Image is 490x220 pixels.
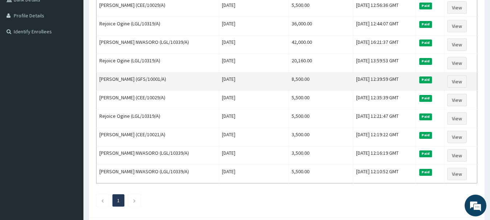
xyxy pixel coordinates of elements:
[447,1,467,14] a: View
[289,36,353,54] td: 42,000.00
[219,109,289,128] td: [DATE]
[119,4,136,21] div: Minimize live chat window
[419,76,432,83] span: Paid
[101,197,104,204] a: Previous page
[96,165,219,183] td: [PERSON_NAME] NWASORO (LGL/10339/A)
[96,146,219,165] td: [PERSON_NAME] NWASORO (LGL/10339/A)
[42,65,100,138] span: We're online!
[353,109,416,128] td: [DATE] 12:21:47 GMT
[353,165,416,183] td: [DATE] 12:10:52 GMT
[447,57,467,69] a: View
[447,168,467,180] a: View
[96,54,219,72] td: Rejoice Ogine (LGL/10319/A)
[447,149,467,162] a: View
[289,165,353,183] td: 5,500.00
[353,72,416,91] td: [DATE] 12:39:59 GMT
[289,109,353,128] td: 5,500.00
[289,91,353,109] td: 5,500.00
[419,40,432,46] span: Paid
[96,128,219,146] td: [PERSON_NAME] (CEE/10021/A)
[447,20,467,32] a: View
[96,72,219,91] td: [PERSON_NAME] (GFS/10001/A)
[419,150,432,157] span: Paid
[96,91,219,109] td: [PERSON_NAME] (CEE/10029/A)
[219,165,289,183] td: [DATE]
[96,17,219,36] td: Rejoice Ogine (LGL/10319/A)
[353,91,416,109] td: [DATE] 12:35:39 GMT
[353,36,416,54] td: [DATE] 16:21:37 GMT
[447,131,467,143] a: View
[219,146,289,165] td: [DATE]
[447,94,467,106] a: View
[219,72,289,91] td: [DATE]
[219,128,289,146] td: [DATE]
[96,36,219,54] td: [PERSON_NAME] NWASORO (LGL/10339/A)
[96,109,219,128] td: Rejoice Ogine (LGL/10319/A)
[419,95,432,101] span: Paid
[419,21,432,28] span: Paid
[419,113,432,120] span: Paid
[419,3,432,9] span: Paid
[13,36,29,54] img: d_794563401_company_1708531726252_794563401
[289,17,353,36] td: 36,000.00
[133,197,136,204] a: Next page
[219,54,289,72] td: [DATE]
[447,38,467,51] a: View
[419,132,432,138] span: Paid
[219,36,289,54] td: [DATE]
[419,58,432,65] span: Paid
[353,17,416,36] td: [DATE] 12:44:07 GMT
[353,128,416,146] td: [DATE] 12:19:22 GMT
[38,41,122,50] div: Chat with us now
[219,17,289,36] td: [DATE]
[447,75,467,88] a: View
[219,91,289,109] td: [DATE]
[447,112,467,125] a: View
[353,54,416,72] td: [DATE] 13:59:53 GMT
[4,145,138,170] textarea: Type your message and hit 'Enter'
[353,146,416,165] td: [DATE] 12:16:19 GMT
[289,72,353,91] td: 8,500.00
[289,146,353,165] td: 3,500.00
[117,197,120,204] a: Page 1 is your current page
[419,169,432,175] span: Paid
[289,54,353,72] td: 20,160.00
[289,128,353,146] td: 3,500.00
